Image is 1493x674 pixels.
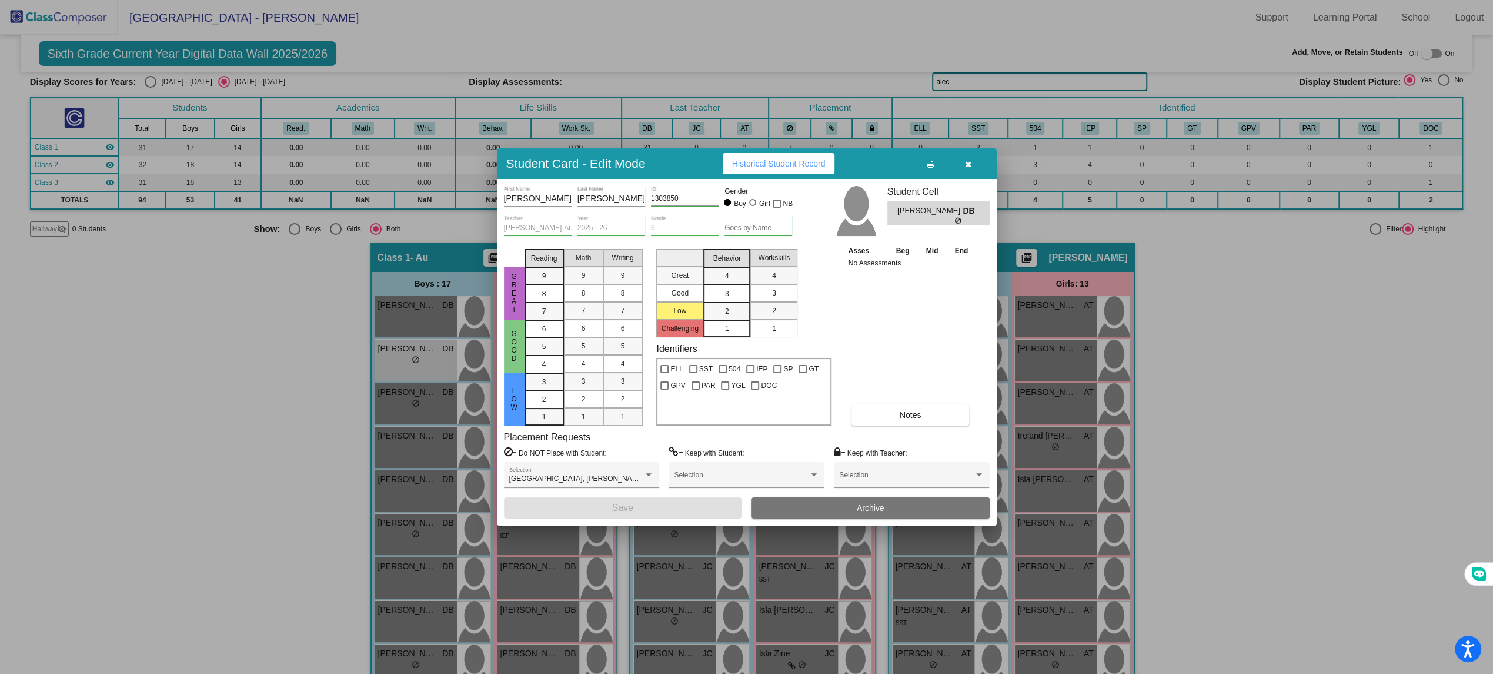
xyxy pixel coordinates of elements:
[621,306,625,316] span: 7
[506,156,646,171] h3: Student Card - Edit Mode
[702,378,716,393] span: PAR
[582,306,586,316] span: 7
[621,394,625,404] span: 2
[772,288,776,298] span: 3
[612,253,633,263] span: Writing
[897,205,963,217] span: [PERSON_NAME]
[582,394,586,404] span: 2
[542,306,546,317] span: 7
[725,323,729,334] span: 1
[542,377,546,387] span: 3
[576,253,592,263] span: Math
[621,376,625,387] span: 3
[542,288,546,299] span: 8
[761,378,777,393] span: DOC
[509,474,644,483] span: [GEOGRAPHIC_DATA], [PERSON_NAME]
[651,195,719,203] input: Enter ID
[751,497,990,519] button: Archive
[669,447,744,459] label: = Keep with Student:
[846,257,977,269] td: No Assessments
[542,411,546,422] span: 1
[582,288,586,298] span: 8
[732,159,826,168] span: Historical Student Record
[900,410,921,420] span: Notes
[729,362,740,376] span: 504
[504,431,591,443] label: Placement Requests
[918,244,946,257] th: Mid
[582,358,586,369] span: 4
[621,358,625,369] span: 4
[723,153,835,174] button: Historical Student Record
[621,341,625,351] span: 5
[542,271,546,281] span: 9
[756,362,767,376] span: IEP
[725,288,729,299] span: 3
[577,224,645,233] input: year
[504,497,742,519] button: Save
[846,244,888,257] th: Asses
[656,343,697,354] label: Identifiers
[772,306,776,316] span: 2
[542,341,546,352] span: 5
[582,376,586,387] span: 3
[759,198,770,209] div: Girl
[582,270,586,281] span: 9
[621,288,625,298] span: 8
[542,324,546,334] span: 6
[612,503,633,513] span: Save
[509,330,519,363] span: Good
[887,186,990,197] h3: Student Cell
[887,244,918,257] th: Beg
[783,362,793,376] span: SP
[699,362,713,376] span: SST
[851,404,970,426] button: Notes
[963,205,979,217] span: DB
[809,362,819,376] span: GT
[670,378,685,393] span: GPV
[509,387,519,411] span: Low
[724,186,792,197] mat-label: Gender
[772,270,776,281] span: 4
[772,323,776,334] span: 1
[621,323,625,334] span: 6
[733,198,746,209] div: Boy
[783,197,793,211] span: NB
[946,244,977,257] th: End
[504,447,607,459] label: = Do NOT Place with Student:
[542,394,546,405] span: 2
[621,270,625,281] span: 9
[857,503,884,513] span: Archive
[582,411,586,422] span: 1
[509,273,519,314] span: Great
[670,362,683,376] span: ELL
[834,447,907,459] label: = Keep with Teacher:
[531,253,557,264] span: Reading
[582,323,586,334] span: 6
[504,224,572,233] input: teacher
[582,341,586,351] span: 5
[621,411,625,422] span: 1
[758,253,790,263] span: Workskills
[725,271,729,281] span: 4
[542,359,546,370] span: 4
[651,224,719,233] input: grade
[724,224,792,233] input: goes by name
[713,253,741,264] span: Behavior
[725,306,729,317] span: 2
[731,378,745,393] span: YGL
